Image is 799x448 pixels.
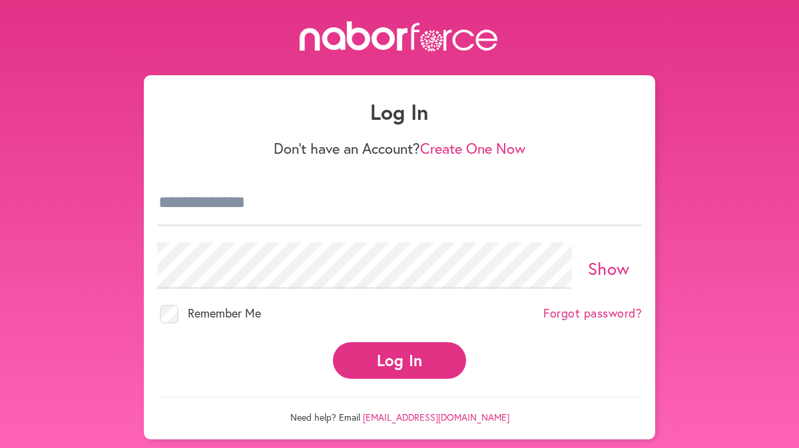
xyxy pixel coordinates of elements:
a: Show [588,257,630,280]
a: Create One Now [420,138,525,158]
p: Need help? Email [157,397,642,423]
span: Remember Me [188,305,261,321]
button: Log In [333,342,466,379]
p: Don't have an Account? [157,140,642,157]
a: Forgot password? [543,306,642,321]
h1: Log In [157,99,642,124]
a: [EMAIL_ADDRESS][DOMAIN_NAME] [363,411,509,423]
